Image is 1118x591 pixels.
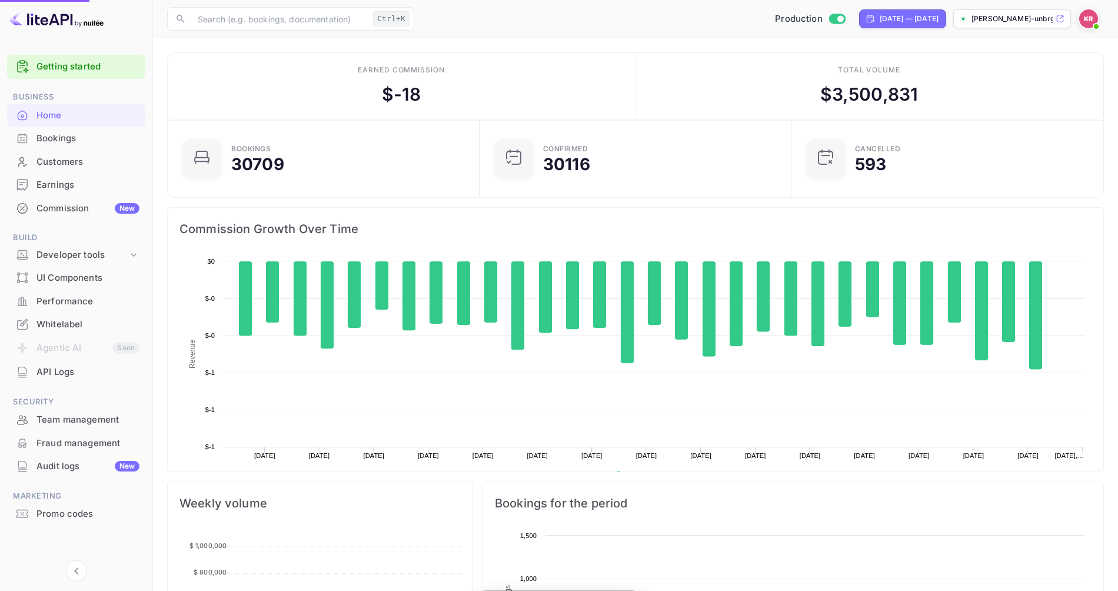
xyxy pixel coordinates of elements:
div: Customers [36,155,139,169]
a: UI Components [7,267,145,288]
div: Team management [36,413,139,427]
div: Earnings [7,174,145,197]
a: API Logs [7,361,145,383]
div: API Logs [7,361,145,384]
div: Earnings [36,178,139,192]
button: Collapse navigation [66,560,87,582]
div: $ 3,500,831 [820,81,919,108]
div: $ -18 [382,81,421,108]
div: Confirmed [543,145,588,152]
div: Audit logs [36,460,139,473]
div: Home [36,109,139,122]
a: Promo codes [7,503,145,524]
text: [DATE] [418,452,439,459]
text: [DATE] [581,452,603,459]
div: Bookings [36,132,139,145]
text: [DATE] [527,452,548,459]
div: Switch to Sandbox mode [770,12,850,26]
text: [DATE] [909,452,930,459]
text: 1,500 [520,532,537,539]
div: UI Components [7,267,145,290]
div: Bookings [231,145,271,152]
div: Promo codes [7,503,145,526]
div: Total volume [838,65,901,75]
div: Performance [7,290,145,313]
div: Earned commission [358,65,445,75]
span: Build [7,231,145,244]
img: LiteAPI logo [9,9,104,28]
text: [DATE] [309,452,330,459]
text: [DATE] [363,452,384,459]
a: Fraud management [7,432,145,454]
div: CANCELLED [855,145,901,152]
div: 30709 [231,156,284,172]
text: [DATE] [254,452,275,459]
div: 593 [855,156,886,172]
div: API Logs [36,366,139,379]
div: Audit logsNew [7,455,145,478]
text: [DATE] [636,452,657,459]
a: Getting started [36,60,139,74]
text: [DATE],… [1055,452,1084,459]
a: Audit logsNew [7,455,145,477]
text: [DATE] [745,452,766,459]
p: [PERSON_NAME]-unbrg.[PERSON_NAME]... [971,14,1053,24]
tspan: $ 800,000 [194,568,227,576]
a: Earnings [7,174,145,195]
text: $-0 [205,295,215,302]
text: [DATE] [963,452,984,459]
div: Home [7,104,145,127]
text: [DATE] [1017,452,1039,459]
div: Fraud management [36,437,139,450]
a: Team management [7,409,145,430]
span: Production [775,12,823,26]
div: Fraud management [7,432,145,455]
text: 1,000 [520,575,537,582]
div: New [115,203,139,214]
text: [DATE] [690,452,711,459]
div: Team management [7,409,145,431]
span: Bookings for the period [495,494,1092,513]
text: $-1 [205,369,215,376]
div: Performance [36,295,139,308]
div: UI Components [36,271,139,285]
span: Weekly volume [179,494,461,513]
text: [DATE] [473,452,494,459]
text: Revenue [188,340,197,368]
tspan: $ 1,000,000 [189,542,227,550]
div: Whitelabel [7,313,145,336]
div: [DATE] — [DATE] [880,14,939,24]
a: Customers [7,151,145,172]
div: New [115,461,139,472]
div: Commission [36,202,139,215]
div: Developer tools [7,245,145,265]
text: [DATE] [854,452,875,459]
div: Getting started [7,55,145,79]
div: Ctrl+K [373,11,410,26]
div: Developer tools [36,248,128,262]
text: $-1 [205,406,215,413]
span: Security [7,396,145,409]
text: $0 [207,258,215,265]
a: Performance [7,290,145,312]
img: Kobus Roux [1079,9,1098,28]
span: Business [7,91,145,104]
a: Whitelabel [7,313,145,335]
text: $-1 [205,443,215,450]
text: [DATE] [800,452,821,459]
div: Whitelabel [36,318,139,331]
div: Bookings [7,127,145,150]
span: Commission Growth Over Time [179,220,1092,238]
div: Promo codes [36,507,139,521]
span: Marketing [7,490,145,503]
text: Revenue [626,471,656,479]
a: Bookings [7,127,145,149]
div: CommissionNew [7,197,145,220]
text: $-0 [205,332,215,339]
a: CommissionNew [7,197,145,219]
div: Customers [7,151,145,174]
a: Home [7,104,145,126]
div: 30116 [543,156,590,172]
input: Search (e.g. bookings, documentation) [191,7,368,31]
